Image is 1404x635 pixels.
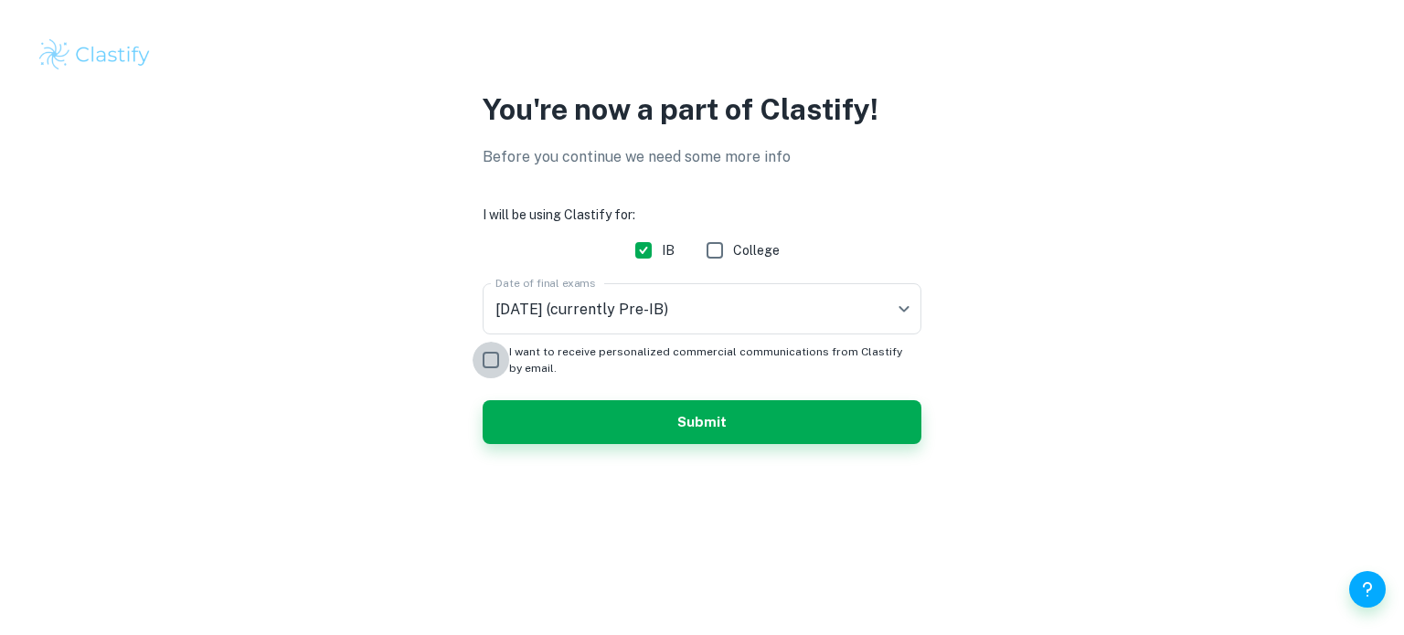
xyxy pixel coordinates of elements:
p: Before you continue we need some more info [483,146,921,168]
div: [DATE] (currently Pre-IB) [483,283,921,334]
label: Date of final exams [495,275,595,291]
span: College [733,240,780,260]
img: Clastify logo [37,37,153,73]
button: Submit [483,400,921,444]
span: IB [662,240,675,260]
span: I want to receive personalized commercial communications from Clastify by email. [509,344,907,376]
p: You're now a part of Clastify! [483,88,921,132]
a: Clastify logo [37,37,1367,73]
h6: I will be using Clastify for: [483,205,921,225]
button: Help and Feedback [1349,571,1386,608]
